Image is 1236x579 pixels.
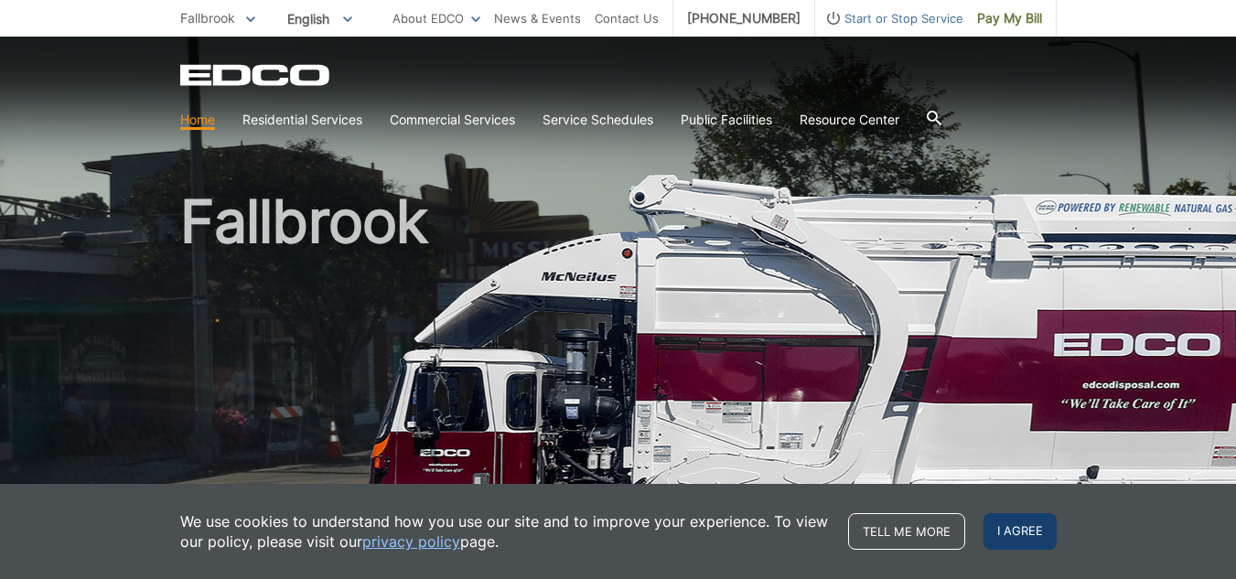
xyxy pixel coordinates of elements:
[977,8,1042,28] span: Pay My Bill
[848,513,965,550] a: Tell me more
[362,531,460,552] a: privacy policy
[274,4,366,34] span: English
[180,511,830,552] p: We use cookies to understand how you use our site and to improve your experience. To view our pol...
[800,110,899,130] a: Resource Center
[180,64,332,86] a: EDCD logo. Return to the homepage.
[392,8,480,28] a: About EDCO
[242,110,362,130] a: Residential Services
[543,110,653,130] a: Service Schedules
[595,8,659,28] a: Contact Us
[983,513,1057,550] span: I agree
[681,110,772,130] a: Public Facilities
[494,8,581,28] a: News & Events
[180,10,235,26] span: Fallbrook
[390,110,515,130] a: Commercial Services
[180,110,215,130] a: Home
